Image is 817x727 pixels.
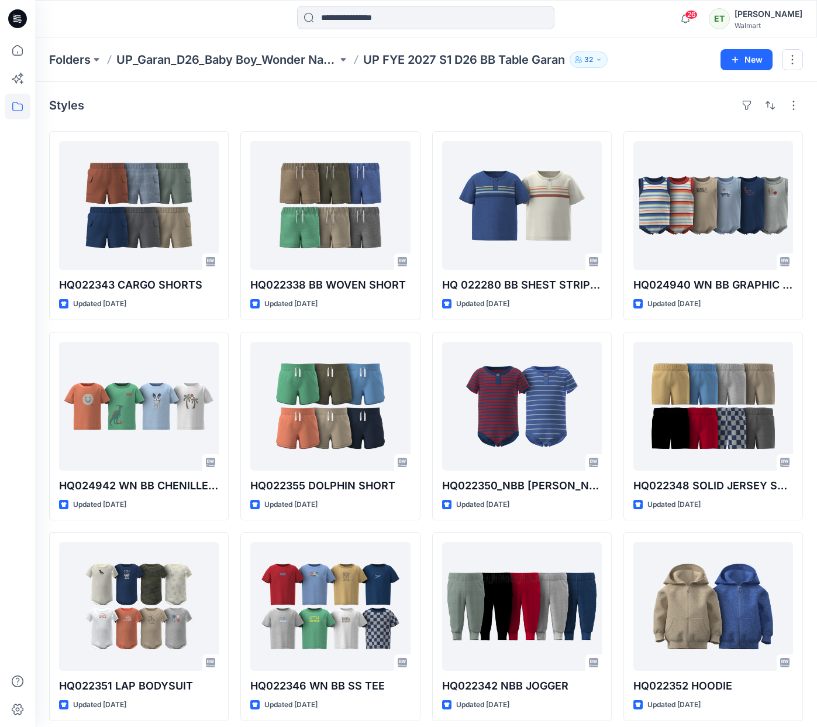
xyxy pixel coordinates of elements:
[250,277,410,293] p: HQ022338 BB WOVEN SHORT
[59,542,219,671] a: HQ022351 LAP BODYSUIT
[264,699,318,711] p: Updated [DATE]
[250,141,410,270] a: HQ022338 BB WOVEN SHORT
[647,499,701,511] p: Updated [DATE]
[456,499,509,511] p: Updated [DATE]
[442,277,602,293] p: HQ 022280 BB SHEST STRIPE TEE 08:06:25
[59,678,219,694] p: HQ022351 LAP BODYSUIT
[264,298,318,310] p: Updated [DATE]
[456,298,509,310] p: Updated [DATE]
[73,298,126,310] p: Updated [DATE]
[59,141,219,270] a: HQ022343 CARGO SHORTS
[250,478,410,494] p: HQ022355 DOLPHIN SHORT
[59,277,219,293] p: HQ022343 CARGO SHORTS
[647,298,701,310] p: Updated [DATE]
[442,141,602,270] a: HQ 022280 BB SHEST STRIPE TEE 08:06:25
[633,478,793,494] p: HQ022348 SOLID JERSEY SHORTS NEW PATTERN [DATE]
[250,342,410,471] a: HQ022355 DOLPHIN SHORT
[116,52,337,68] a: UP_Garan_D26_Baby Boy_Wonder Nation
[250,678,410,694] p: HQ022346 WN BB SS TEE
[570,52,608,68] button: 32
[49,52,91,68] a: Folders
[647,699,701,711] p: Updated [DATE]
[442,342,602,471] a: HQ022350_NBB SS HENLEY BODYSUIT
[735,21,802,30] div: Walmart
[633,141,793,270] a: HQ024940 WN BB GRAPHIC TANK BODYSUIT
[59,342,219,471] a: HQ024942 WN BB CHENILLE TEE
[633,542,793,671] a: HQ022352 HOODIE
[735,7,802,21] div: [PERSON_NAME]
[633,678,793,694] p: HQ022352 HOODIE
[442,678,602,694] p: HQ022342 NBB JOGGER
[456,699,509,711] p: Updated [DATE]
[73,699,126,711] p: Updated [DATE]
[49,98,84,112] h4: Styles
[264,499,318,511] p: Updated [DATE]
[685,10,698,19] span: 26
[363,52,565,68] p: UP FYE 2027 S1 D26 BB Table Garan
[59,478,219,494] p: HQ024942 WN BB CHENILLE TEE
[709,8,730,29] div: ET
[584,53,593,66] p: 32
[250,542,410,671] a: HQ022346 WN BB SS TEE
[633,342,793,471] a: HQ022348 SOLID JERSEY SHORTS NEW PATTERN 07.24.25
[442,542,602,671] a: HQ022342 NBB JOGGER
[633,277,793,293] p: HQ024940 WN BB GRAPHIC TANK BODYSUIT
[442,478,602,494] p: HQ022350_NBB [PERSON_NAME] BODYSUIT
[73,499,126,511] p: Updated [DATE]
[721,49,773,70] button: New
